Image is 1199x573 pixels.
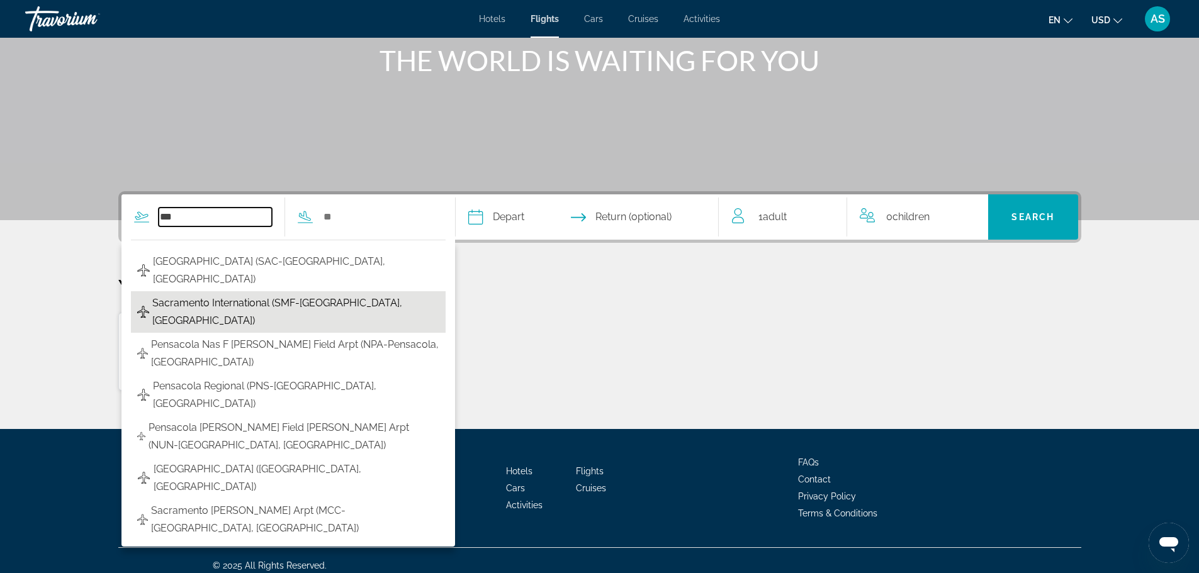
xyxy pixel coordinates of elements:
[151,502,439,537] span: Sacramento [PERSON_NAME] Arpt (MCC-[GEOGRAPHIC_DATA], [GEOGRAPHIC_DATA])
[468,194,524,240] button: Select depart date
[1049,15,1061,25] span: en
[153,377,439,413] span: Pensacola Regional (PNS-[GEOGRAPHIC_DATA], [GEOGRAPHIC_DATA])
[798,508,877,518] a: Terms & Conditions
[571,194,672,240] button: Select return date
[213,560,327,570] span: © 2025 All Rights Reserved.
[151,336,439,371] span: Pensacola Nas F [PERSON_NAME] Field Arpt (NPA-Pensacola, [GEOGRAPHIC_DATA])
[506,500,543,510] a: Activities
[595,208,672,226] span: Return (optional)
[131,416,446,457] button: Pensacola [PERSON_NAME] Field [PERSON_NAME] Arpt (NUN-[GEOGRAPHIC_DATA], [GEOGRAPHIC_DATA])
[798,457,819,467] a: FAQs
[506,466,532,476] a: Hotels
[1149,523,1189,563] iframe: Button to launch messaging window
[131,250,446,291] button: [GEOGRAPHIC_DATA] (SAC-[GEOGRAPHIC_DATA], [GEOGRAPHIC_DATA])
[1141,6,1174,32] button: User Menu
[131,291,446,333] button: Sacramento International (SMF-[GEOGRAPHIC_DATA], [GEOGRAPHIC_DATA])
[131,333,446,374] button: Pensacola Nas F [PERSON_NAME] Field Arpt (NPA-Pensacola, [GEOGRAPHIC_DATA])
[531,14,559,24] a: Flights
[25,3,151,35] a: Travorium
[118,274,1081,299] p: Your Recent Searches
[121,194,1078,240] div: Search widget
[584,14,603,24] a: Cars
[131,374,446,416] button: Pensacola Regional (PNS-[GEOGRAPHIC_DATA], [GEOGRAPHIC_DATA])
[763,211,787,223] span: Adult
[364,44,836,77] h1: THE WORLD IS WAITING FOR YOU
[1091,15,1110,25] span: USD
[118,312,431,391] button: From Metro Oakland Intl ([GEOGRAPHIC_DATA]-[GEOGRAPHIC_DATA], [GEOGRAPHIC_DATA]) To [GEOGRAPHIC_D...
[1151,13,1165,25] span: AS
[153,253,439,288] span: [GEOGRAPHIC_DATA] (SAC-[GEOGRAPHIC_DATA], [GEOGRAPHIC_DATA])
[1049,11,1072,29] button: Change language
[1011,212,1054,222] span: Search
[628,14,658,24] a: Cruises
[149,419,439,454] span: Pensacola [PERSON_NAME] Field [PERSON_NAME] Arpt (NUN-[GEOGRAPHIC_DATA], [GEOGRAPHIC_DATA])
[892,211,930,223] span: Children
[152,294,439,330] span: Sacramento International (SMF-[GEOGRAPHIC_DATA], [GEOGRAPHIC_DATA])
[719,194,989,240] button: Travelers: 1 adult, 0 children
[479,14,505,24] a: Hotels
[798,491,856,501] a: Privacy Policy
[684,14,720,24] a: Activities
[988,194,1078,240] button: Search
[131,499,446,540] button: Sacramento [PERSON_NAME] Arpt (MCC-[GEOGRAPHIC_DATA], [GEOGRAPHIC_DATA])
[798,474,831,484] a: Contact
[154,460,439,496] span: [GEOGRAPHIC_DATA] ([GEOGRAPHIC_DATA], [GEOGRAPHIC_DATA])
[506,483,525,493] a: Cars
[131,457,446,499] button: [GEOGRAPHIC_DATA] ([GEOGRAPHIC_DATA], [GEOGRAPHIC_DATA])
[886,208,930,226] span: 0
[1091,11,1122,29] button: Change currency
[758,208,787,226] span: 1
[576,483,606,493] a: Cruises
[576,466,604,476] a: Flights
